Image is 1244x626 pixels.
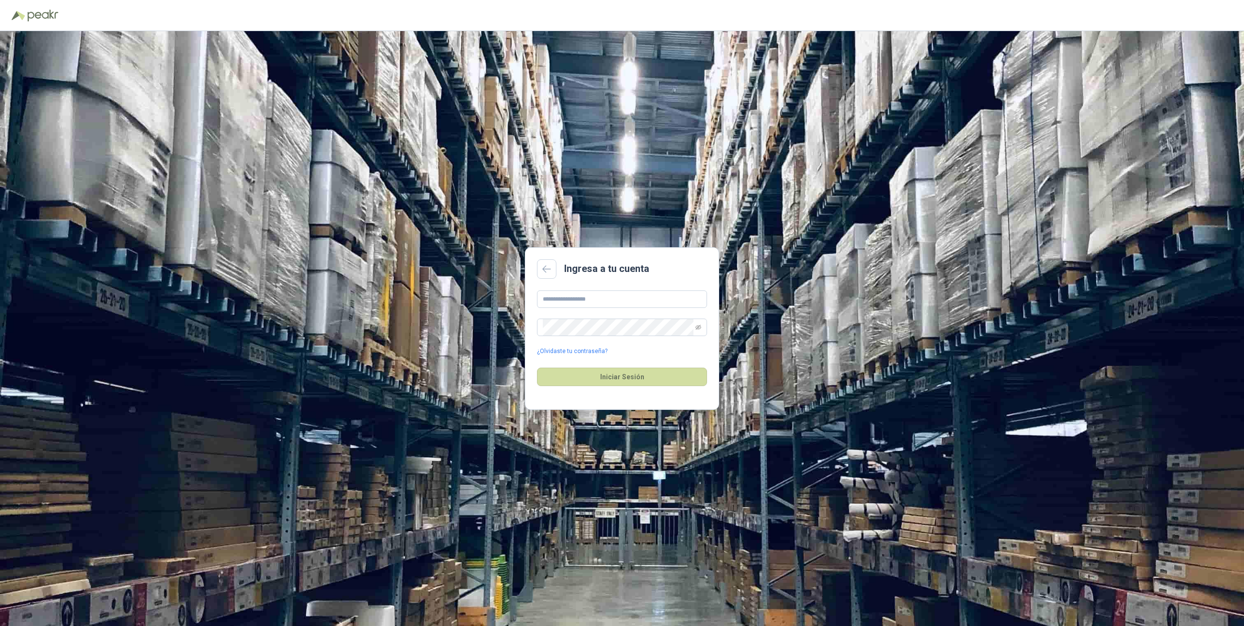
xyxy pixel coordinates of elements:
[695,324,701,330] span: eye-invisible
[27,10,58,21] img: Peakr
[564,261,649,276] h2: Ingresa a tu cuenta
[537,368,707,386] button: Iniciar Sesión
[537,347,607,356] a: ¿Olvidaste tu contraseña?
[12,11,25,20] img: Logo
